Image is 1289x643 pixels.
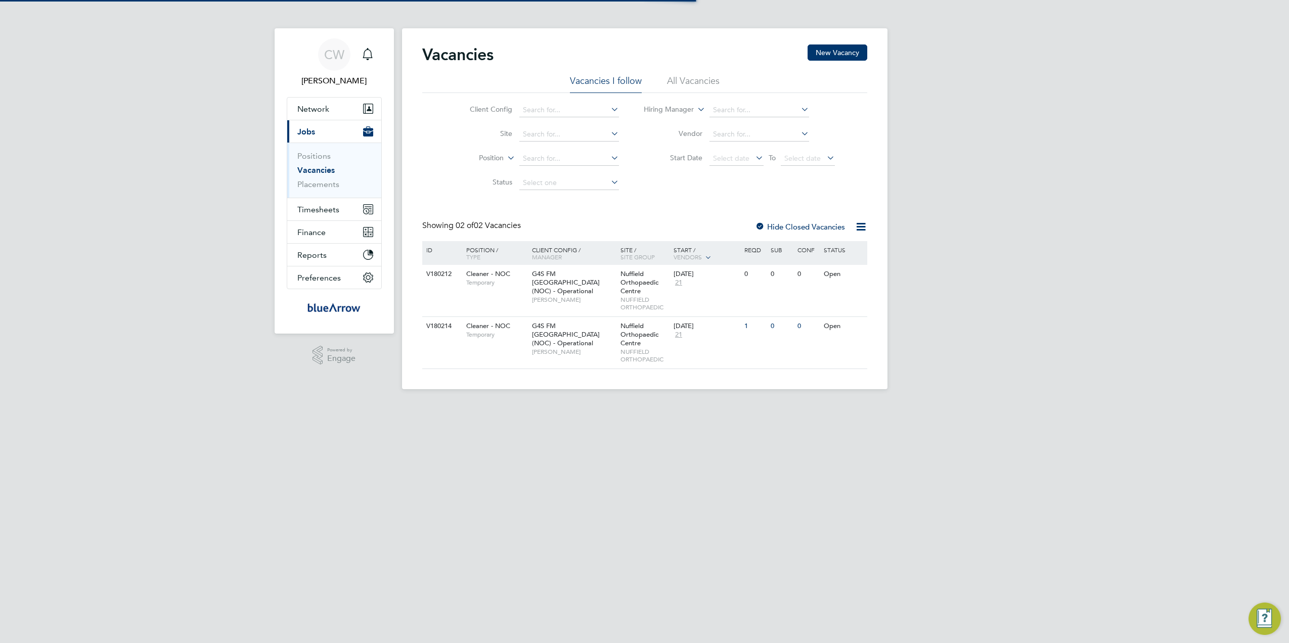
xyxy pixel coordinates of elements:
[532,348,615,356] span: [PERSON_NAME]
[422,220,523,231] div: Showing
[307,299,360,315] img: bluearrow-logo-retina.png
[674,279,684,287] span: 21
[287,75,382,87] span: Caroline Waithera
[768,317,794,336] div: 0
[466,279,527,287] span: Temporary
[768,241,794,258] div: Sub
[287,266,381,289] button: Preferences
[713,154,749,163] span: Select date
[424,317,459,336] div: V180214
[297,104,329,114] span: Network
[671,241,742,266] div: Start /
[519,152,619,166] input: Search for...
[297,205,339,214] span: Timesheets
[424,265,459,284] div: V180212
[667,75,720,93] li: All Vacancies
[519,103,619,117] input: Search for...
[742,265,768,284] div: 0
[424,241,459,258] div: ID
[466,321,510,330] span: Cleaner - NOC
[466,253,480,261] span: Type
[620,321,658,347] span: Nuffield Orthopaedic Centre
[287,98,381,120] button: Network
[755,222,845,232] label: Hide Closed Vacancies
[454,129,512,138] label: Site
[466,331,527,339] span: Temporary
[620,296,669,311] span: NUFFIELD ORTHOPAEDIC
[297,179,339,189] a: Placements
[454,105,512,114] label: Client Config
[674,322,739,331] div: [DATE]
[766,151,779,164] span: To
[287,38,382,87] a: CW[PERSON_NAME]
[529,241,618,265] div: Client Config /
[456,220,521,231] span: 02 Vacancies
[674,270,739,279] div: [DATE]
[297,227,326,237] span: Finance
[709,103,809,117] input: Search for...
[297,250,327,260] span: Reports
[532,269,600,295] span: G4S FM [GEOGRAPHIC_DATA] (NOC) - Operational
[297,151,331,161] a: Positions
[620,348,669,363] span: NUFFIELD ORTHOPAEDIC
[808,44,867,61] button: New Vacancy
[1249,603,1281,635] button: Engage Resource Center
[620,253,655,261] span: Site Group
[532,321,600,347] span: G4S FM [GEOGRAPHIC_DATA] (NOC) - Operational
[456,220,474,231] span: 02 of
[674,331,684,339] span: 21
[709,127,809,142] input: Search for...
[795,265,821,284] div: 0
[618,241,671,265] div: Site /
[287,221,381,243] button: Finance
[297,273,341,283] span: Preferences
[287,299,382,315] a: Go to home page
[570,75,642,93] li: Vacancies I follow
[324,48,344,61] span: CW
[795,317,821,336] div: 0
[422,44,494,65] h2: Vacancies
[454,177,512,187] label: Status
[821,241,865,258] div: Status
[636,105,694,115] label: Hiring Manager
[287,198,381,220] button: Timesheets
[327,354,355,363] span: Engage
[620,269,658,295] span: Nuffield Orthopaedic Centre
[287,120,381,143] button: Jobs
[674,253,702,261] span: Vendors
[446,153,504,163] label: Position
[297,127,315,136] span: Jobs
[466,269,510,278] span: Cleaner - NOC
[327,346,355,354] span: Powered by
[532,253,562,261] span: Manager
[287,143,381,198] div: Jobs
[644,153,702,162] label: Start Date
[768,265,794,284] div: 0
[784,154,821,163] span: Select date
[275,28,394,334] nav: Main navigation
[297,165,335,175] a: Vacancies
[313,346,355,365] a: Powered byEngage
[742,317,768,336] div: 1
[821,265,865,284] div: Open
[821,317,865,336] div: Open
[459,241,529,265] div: Position /
[644,129,702,138] label: Vendor
[795,241,821,258] div: Conf
[519,176,619,190] input: Select one
[287,244,381,266] button: Reports
[742,241,768,258] div: Reqd
[519,127,619,142] input: Search for...
[532,296,615,304] span: [PERSON_NAME]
